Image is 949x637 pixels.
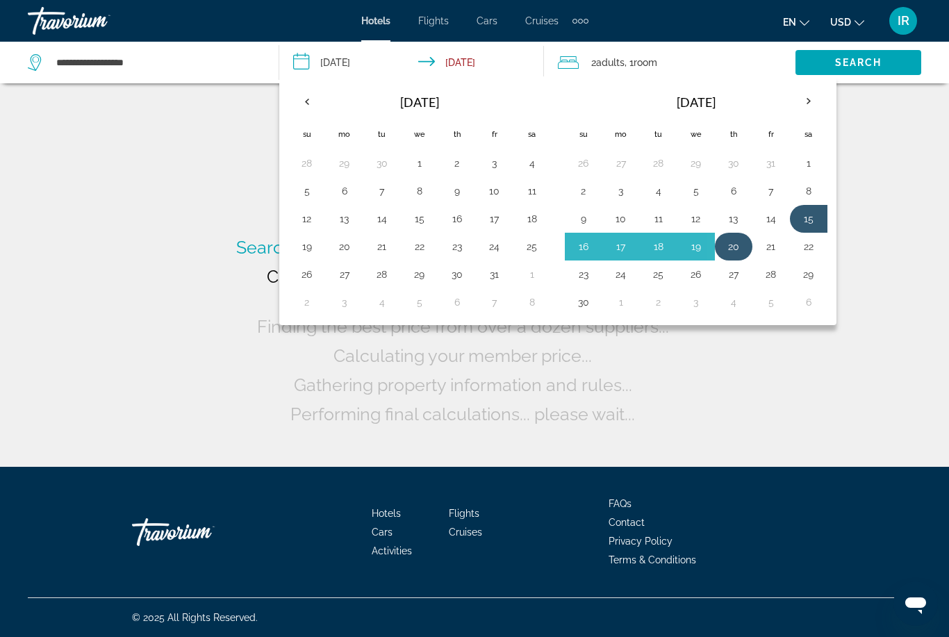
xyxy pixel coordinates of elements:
a: Contact [609,517,645,528]
button: Day 27 [723,265,745,284]
button: Day 2 [572,181,595,201]
button: Day 29 [798,265,820,284]
button: Day 8 [409,181,431,201]
button: Day 9 [446,181,468,201]
button: Day 17 [484,209,506,229]
button: Day 16 [446,209,468,229]
button: Day 30 [371,154,393,173]
span: Privacy Policy [609,536,672,547]
button: Day 29 [333,154,356,173]
button: Day 3 [685,292,707,312]
button: Day 26 [296,265,318,284]
button: Day 15 [798,209,820,229]
button: Day 18 [647,237,670,256]
span: © 2025 All Rights Reserved. [132,612,258,623]
button: Day 22 [798,237,820,256]
button: Day 31 [760,154,782,173]
button: Day 15 [409,209,431,229]
button: Day 7 [371,181,393,201]
span: USD [830,17,851,28]
span: Search [835,57,882,68]
button: Day 3 [610,181,632,201]
button: Day 10 [610,209,632,229]
a: Hotels [372,508,401,519]
button: Day 12 [296,209,318,229]
button: Change currency [830,12,864,32]
button: Day 5 [760,292,782,312]
button: Day 10 [484,181,506,201]
button: Travelers: 2 adults, 0 children [544,42,795,83]
button: Extra navigation items [572,10,588,32]
button: Day 25 [647,265,670,284]
button: Day 20 [333,237,356,256]
button: Day 6 [333,181,356,201]
span: Checking availability for your dates and location... [267,266,659,287]
button: Day 29 [409,265,431,284]
button: Day 25 [521,237,543,256]
button: Day 21 [371,237,393,256]
span: , 1 [625,53,657,72]
span: en [783,17,796,28]
button: Day 4 [723,292,745,312]
button: Day 23 [446,237,468,256]
button: Day 6 [723,181,745,201]
button: Day 11 [647,209,670,229]
span: Hotels [361,15,390,26]
button: Day 11 [521,181,543,201]
span: Performing final calculations... please wait... [290,404,635,424]
button: Day 13 [333,209,356,229]
button: Day 8 [521,292,543,312]
button: Day 26 [572,154,595,173]
span: Gathering property information and rules... [294,374,632,395]
button: Day 5 [296,181,318,201]
button: Day 16 [572,237,595,256]
button: Day 21 [760,237,782,256]
span: Cruises [525,15,559,26]
button: Check-in date: Nov 15, 2025 Check-out date: Nov 20, 2025 [279,42,545,83]
button: Day 28 [296,154,318,173]
button: Day 9 [572,209,595,229]
th: [DATE] [326,85,513,119]
span: Room [634,57,657,68]
button: Next month [790,85,827,117]
a: Activities [372,545,412,556]
button: Day 13 [723,209,745,229]
a: Cars [477,15,497,26]
button: Search [795,50,921,75]
button: Day 12 [685,209,707,229]
button: Day 2 [296,292,318,312]
span: 2 [591,53,625,72]
button: Day 24 [484,237,506,256]
span: Adults [596,57,625,68]
button: Day 14 [371,209,393,229]
button: User Menu [885,6,921,35]
button: Day 2 [647,292,670,312]
a: Travorium [132,511,271,553]
button: Day 27 [333,265,356,284]
button: Day 20 [723,237,745,256]
button: Day 4 [371,292,393,312]
button: Day 4 [521,154,543,173]
button: Day 23 [572,265,595,284]
th: [DATE] [602,85,790,119]
span: Searching more than 3,000,000 Hotels and Apartments... [236,237,689,258]
button: Day 5 [685,181,707,201]
a: Flights [418,15,449,26]
button: Day 8 [798,181,820,201]
button: Day 2 [446,154,468,173]
button: Day 29 [685,154,707,173]
button: Day 3 [484,154,506,173]
button: Day 22 [409,237,431,256]
button: Day 17 [610,237,632,256]
button: Day 5 [409,292,431,312]
a: Cars [372,527,393,538]
a: Travorium [28,3,167,39]
button: Day 30 [723,154,745,173]
a: Cruises [449,527,482,538]
button: Day 3 [333,292,356,312]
